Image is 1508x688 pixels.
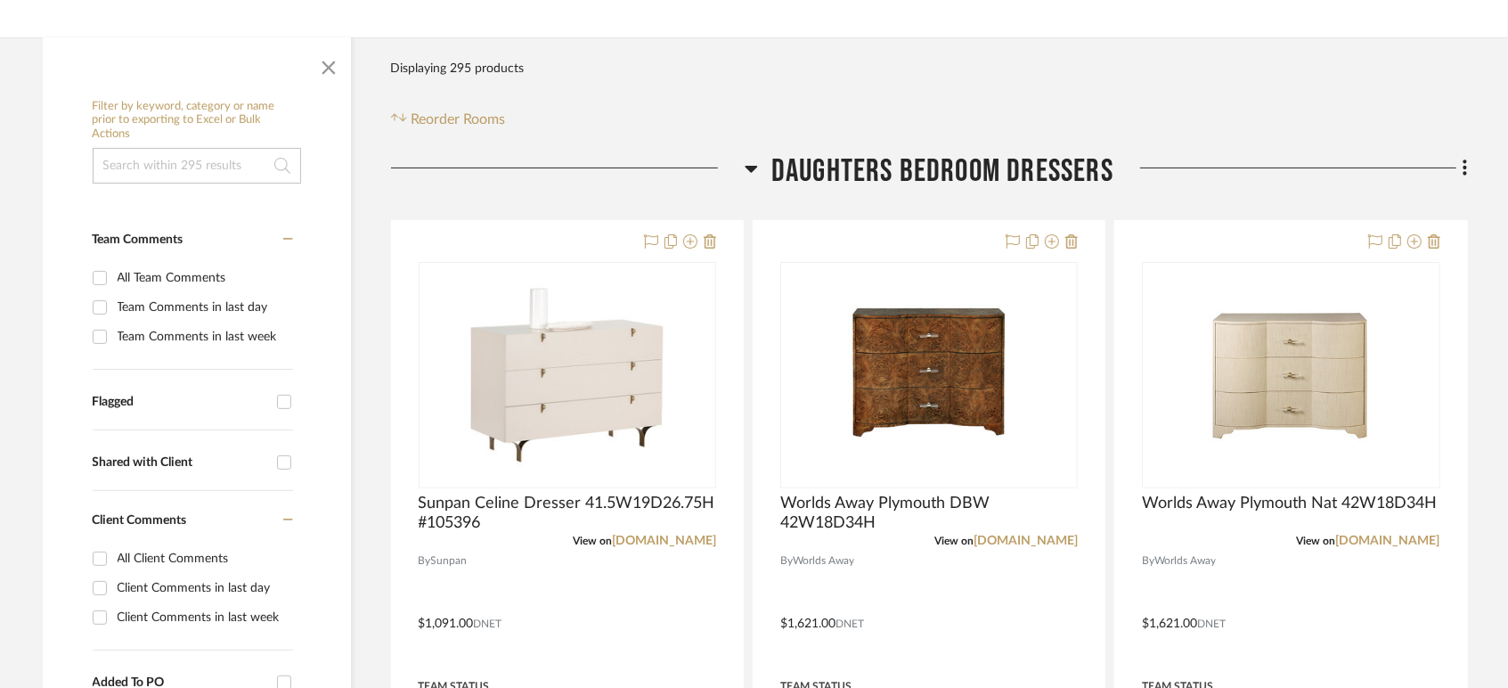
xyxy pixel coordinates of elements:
button: Close [311,46,346,82]
button: Reorder Rooms [391,109,506,130]
span: Reorder Rooms [411,109,505,130]
div: Displaying 295 products [391,51,525,86]
span: Sunpan [431,553,468,569]
span: Sunpan Celine Dresser 41.5W19D26.75H #105396 [419,494,716,533]
span: Client Comments [93,514,187,527]
div: Client Comments in last day [118,574,289,602]
h6: Filter by keyword, category or name prior to exporting to Excel or Bulk Actions [93,100,301,142]
span: Daughters Bedroom Dressers [771,152,1113,191]
div: 0 [781,263,1077,487]
a: [DOMAIN_NAME] [1336,535,1440,547]
span: Worlds Away Plymouth DBW 42W18D34H [780,494,1078,533]
span: Worlds Away [1154,553,1216,569]
div: All Team Comments [118,264,289,292]
div: Flagged [93,395,268,410]
div: Team Comments in last day [118,293,289,322]
img: Worlds Away Plymouth Nat 42W18D34H [1179,264,1402,487]
div: Team Comments in last week [118,323,289,351]
span: Worlds Away Plymouth Nat 42W18D34H [1142,494,1437,513]
span: View on [934,536,974,546]
input: Search within 295 results [93,148,301,184]
div: Client Comments in last week [118,603,289,632]
span: Worlds Away [793,553,854,569]
span: By [1142,553,1154,569]
a: [DOMAIN_NAME] [612,535,716,547]
img: Worlds Away Plymouth DBW 42W18D34H [818,264,1040,487]
a: [DOMAIN_NAME] [974,535,1078,547]
span: By [780,553,793,569]
img: Sunpan Celine Dresser 41.5W19D26.75H #105396 [428,264,706,487]
div: All Client Comments [118,545,289,573]
span: Team Comments [93,233,183,246]
span: View on [573,536,612,546]
div: Shared with Client [93,455,268,471]
span: By [419,553,431,569]
span: View on [1297,536,1336,546]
